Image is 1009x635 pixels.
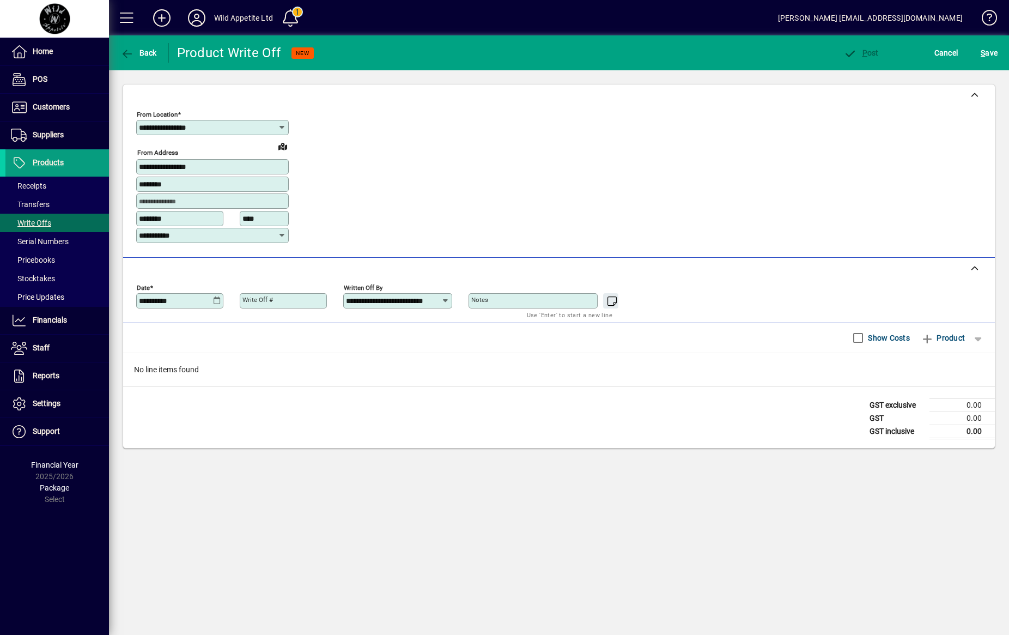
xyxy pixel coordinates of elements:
[5,307,109,334] a: Financials
[274,137,291,155] a: View on map
[5,94,109,121] a: Customers
[929,412,995,425] td: 0.00
[974,2,995,38] a: Knowledge Base
[5,214,109,232] a: Write Offs
[214,9,273,27] div: Wild Appetite Ltd
[864,412,929,425] td: GST
[5,362,109,390] a: Reports
[5,66,109,93] a: POS
[33,399,60,408] span: Settings
[344,283,382,291] mat-label: Written off by
[864,425,929,438] td: GST inclusive
[932,43,961,63] button: Cancel
[981,49,985,57] span: S
[981,44,998,62] span: ave
[11,182,46,190] span: Receipts
[137,111,178,118] mat-label: From location
[31,461,78,469] span: Financial Year
[862,49,867,57] span: P
[471,296,488,304] mat-label: Notes
[5,390,109,418] a: Settings
[11,293,64,301] span: Price Updates
[5,177,109,195] a: Receipts
[33,130,64,139] span: Suppliers
[144,8,179,28] button: Add
[864,398,929,412] td: GST exclusive
[843,49,879,57] span: ost
[33,102,70,111] span: Customers
[33,158,64,167] span: Products
[5,251,109,269] a: Pricebooks
[934,44,958,62] span: Cancel
[33,47,53,56] span: Home
[921,329,965,347] span: Product
[866,332,910,343] label: Show Costs
[841,43,882,63] button: Post
[109,43,169,63] app-page-header-button: Back
[120,49,157,57] span: Back
[242,296,273,304] mat-label: Write Off #
[33,316,67,324] span: Financials
[915,328,970,348] button: Product
[11,274,55,283] span: Stocktakes
[11,200,50,209] span: Transfers
[5,269,109,288] a: Stocktakes
[137,283,150,291] mat-label: Date
[33,427,60,436] span: Support
[33,75,47,83] span: POS
[40,483,69,492] span: Package
[5,38,109,65] a: Home
[5,122,109,149] a: Suppliers
[11,256,55,264] span: Pricebooks
[5,335,109,362] a: Staff
[11,219,51,227] span: Write Offs
[978,43,1000,63] button: Save
[929,425,995,438] td: 0.00
[33,343,50,352] span: Staff
[177,44,281,62] div: Product Write Off
[5,418,109,445] a: Support
[929,398,995,412] td: 0.00
[296,50,309,57] span: NEW
[33,371,59,380] span: Reports
[778,9,963,27] div: [PERSON_NAME] [EMAIL_ADDRESS][DOMAIN_NAME]
[179,8,214,28] button: Profile
[11,237,69,246] span: Serial Numbers
[5,288,109,306] a: Price Updates
[123,353,995,386] div: No line items found
[118,43,160,63] button: Back
[527,309,612,321] mat-hint: Use 'Enter' to start a new line
[5,195,109,214] a: Transfers
[5,232,109,251] a: Serial Numbers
